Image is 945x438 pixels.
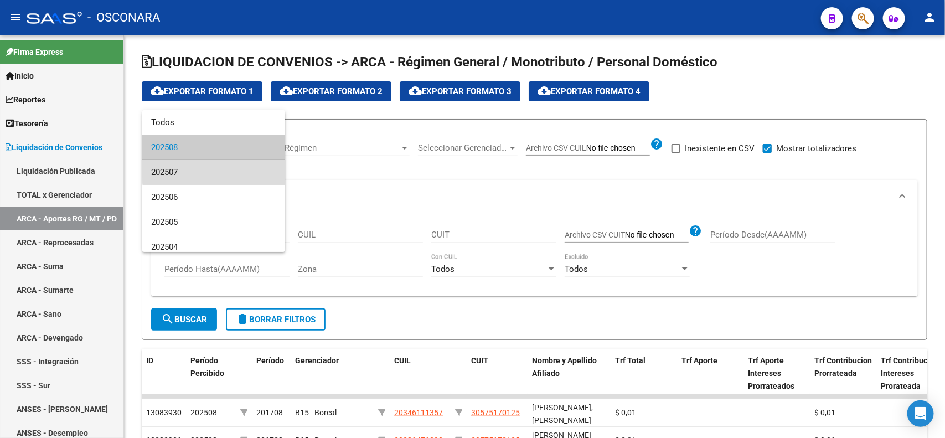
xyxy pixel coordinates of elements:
span: Todos [151,110,276,135]
span: 202504 [151,235,276,260]
span: 202506 [151,185,276,210]
div: Open Intercom Messenger [907,400,934,427]
span: 202508 [151,135,276,160]
span: 202505 [151,210,276,235]
span: 202507 [151,160,276,185]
